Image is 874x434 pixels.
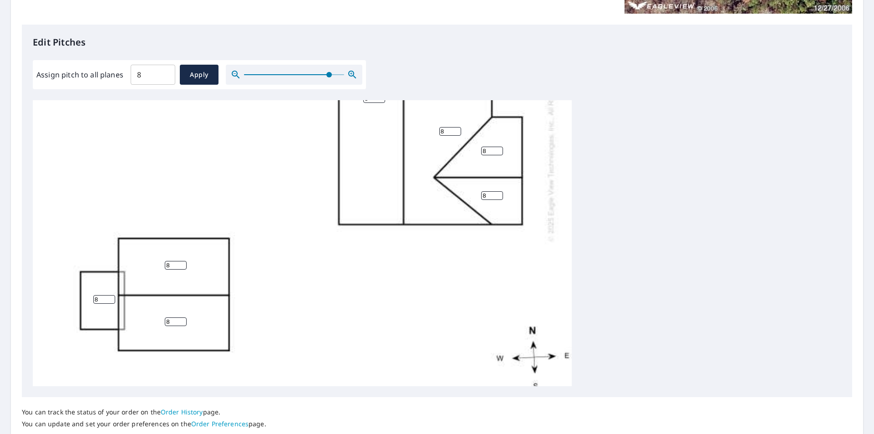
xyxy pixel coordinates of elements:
[187,69,211,81] span: Apply
[191,419,249,428] a: Order Preferences
[36,69,123,80] label: Assign pitch to all planes
[33,36,841,49] p: Edit Pitches
[22,420,266,428] p: You can update and set your order preferences on the page.
[131,62,175,87] input: 00.0
[161,408,203,416] a: Order History
[22,408,266,416] p: You can track the status of your order on the page.
[180,65,218,85] button: Apply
